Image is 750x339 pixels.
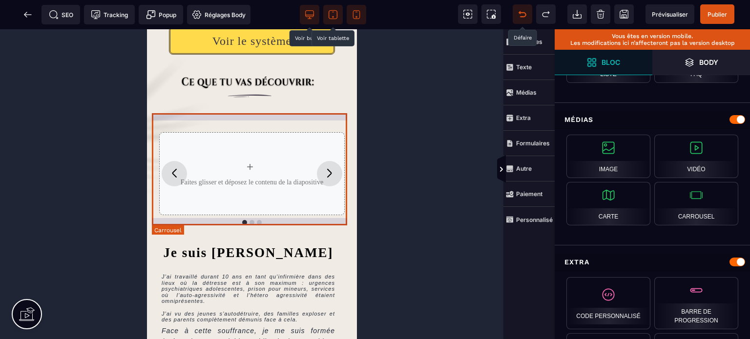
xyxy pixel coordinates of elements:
span: Rétablir [536,4,556,24]
button: Diapositive suivante [170,132,195,157]
span: Ouvrir les calques [652,50,750,75]
strong: Paiement [516,190,542,198]
span: Favicon [187,5,250,24]
div: Carte [566,182,650,225]
span: Colonnes [503,29,555,55]
strong: Personnalisé [516,216,553,223]
span: Métadata SEO [42,5,80,24]
span: Tracking [91,10,128,20]
span: Publier [708,11,727,18]
span: Enregistrer le contenu [700,4,734,24]
strong: Texte [516,63,532,71]
span: J’ai travaillé durant 10 ans en tant qu’infirmière dans des lieux où la détresse est à son maximu... [15,244,190,293]
div: Vidéo [654,135,738,178]
div: Extra [555,253,750,271]
span: SEO [49,10,73,20]
span: Voir tablette [323,5,343,24]
span: Importer [567,4,587,24]
div: Médias [555,111,750,129]
span: Personnalisé [503,207,555,232]
span: Retour [18,5,38,24]
span: Voir mobile [347,5,366,24]
span: Défaire [513,4,532,24]
button: Diapositive précédente [15,132,40,157]
strong: Bloc [602,59,620,66]
span: Réglages Body [192,10,246,20]
span: Voir les composants [458,4,478,24]
span: Médias [503,80,555,105]
span: Capture d'écran [481,4,501,24]
span: Prévisualiser [652,11,688,18]
span: Code de suivi [84,5,135,24]
span: Créer une alerte modale [139,5,183,24]
span: directement sur le terrain. [58,330,149,338]
span: Texte [503,55,555,80]
strong: Body [699,59,718,66]
span: Formulaires [503,131,555,156]
span: Popup [146,10,176,20]
span: Nettoyage [591,4,610,24]
span: Face à cette souffrance, je me suis formée (prévention au suicide, addictologie, coaching, ..), j... [15,298,190,338]
span: Paiement [503,181,555,207]
span: Ouvrir les blocs [555,50,652,75]
img: f8636147bfda1fd022e1d76bfd7628a5_ce_que_tu_vas_decouvrir_2.png [5,47,205,60]
span: Enregistrer [614,4,634,24]
strong: Extra [516,114,531,121]
strong: Médias [516,89,537,96]
span: Afficher les vues [555,155,564,184]
strong: Autre [516,165,532,172]
div: Barre de progression [654,277,738,329]
strong: Formulaires [516,140,550,147]
span: Voir bureau [300,5,319,24]
div: Carrousel [654,182,738,225]
p: Vous êtes en version mobile. [560,33,745,40]
div: Code personnalisé [566,277,650,329]
span: Aperçu [646,4,694,24]
span: Extra [503,105,555,131]
p: Les modifications ici n’affecteront pas la version desktop [560,40,745,46]
div: Image [566,135,650,178]
span: Autre [503,156,555,181]
img: 22cb71c7f26e2941395524cacad8b909_trait.png [5,61,205,72]
h2: Je suis [PERSON_NAME] [15,208,188,239]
